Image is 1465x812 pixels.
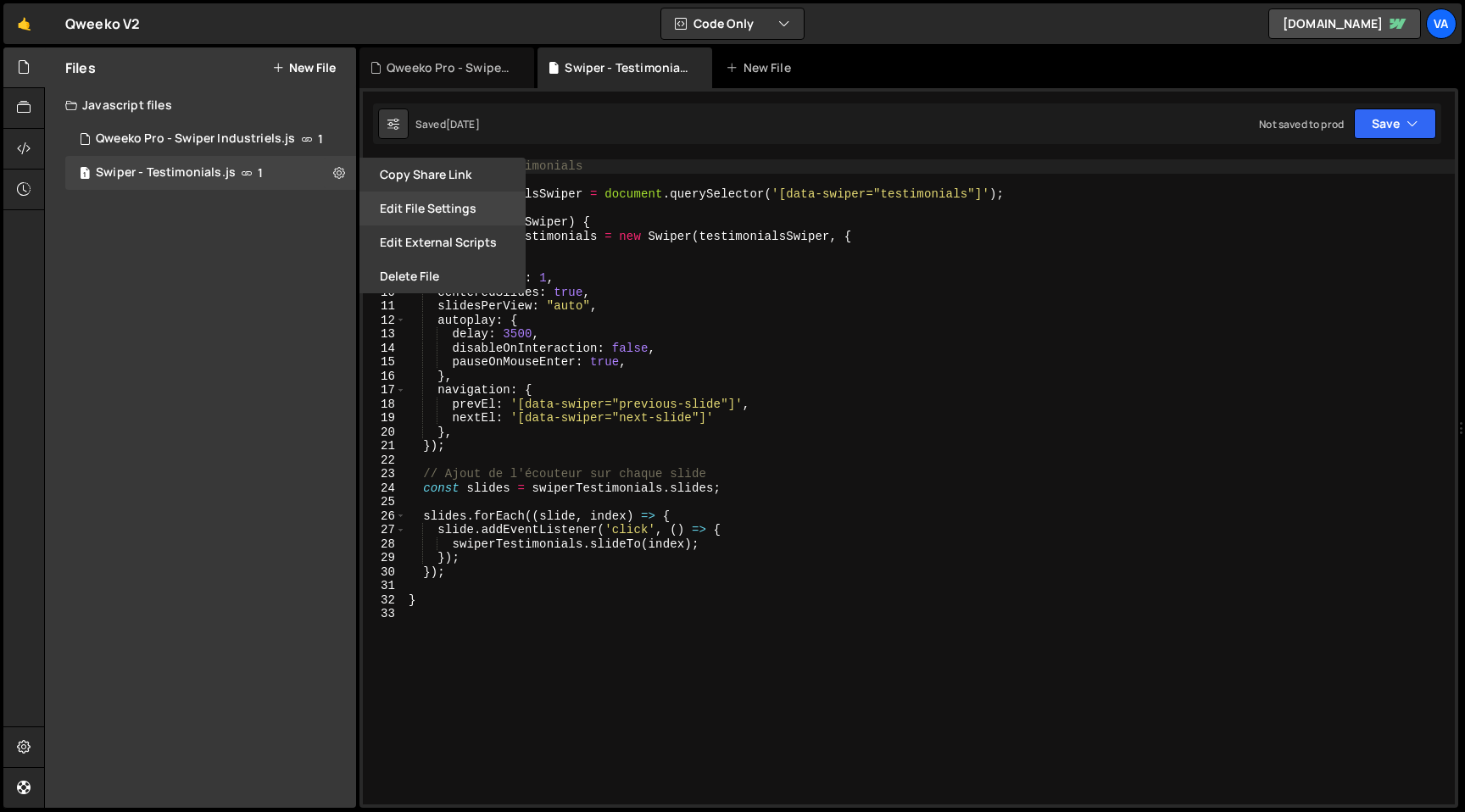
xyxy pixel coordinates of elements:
div: 17285/47962.js [65,122,356,156]
div: Swiper - Testimonials.js [565,59,692,76]
button: Edit File Settings [359,192,526,225]
div: 14 [363,342,406,356]
h2: Files [65,58,96,77]
button: Delete File [359,259,526,293]
div: 27 [363,523,406,537]
span: 1 [80,168,90,181]
button: Code Only [661,8,804,39]
div: 30 [363,565,406,580]
div: Javascript files [45,88,356,122]
div: 13 [363,327,406,342]
div: 18 [363,398,406,412]
div: [DATE] [446,117,480,131]
div: 15 [363,355,406,370]
div: 17285/47914.js [65,156,356,190]
button: Edit External Scripts [359,225,526,259]
div: 24 [363,481,406,496]
div: 22 [363,453,406,468]
div: 31 [363,579,406,593]
div: Qweeko V2 [65,14,140,34]
div: New File [726,59,797,76]
div: 25 [363,495,406,509]
a: [DOMAIN_NAME] [1268,8,1421,39]
a: 🤙 [3,3,45,44]
div: Qweeko Pro - Swiper Industriels.js [387,59,514,76]
div: 20 [363,425,406,440]
div: Saved [415,117,480,131]
div: 21 [363,439,406,453]
div: 12 [363,314,406,328]
button: Save [1354,108,1436,139]
div: 28 [363,537,406,552]
span: 1 [258,166,263,180]
div: 32 [363,593,406,608]
a: Va [1426,8,1457,39]
button: Copy share link [359,158,526,192]
div: 11 [363,299,406,314]
div: 26 [363,509,406,524]
div: 16 [363,370,406,384]
div: Qweeko Pro - Swiper Industriels.js [96,131,295,147]
div: Swiper - Testimonials.js [96,165,236,181]
div: 29 [363,551,406,565]
button: New File [272,61,336,75]
span: 1 [318,132,323,146]
div: 17 [363,383,406,398]
div: 19 [363,411,406,425]
div: 33 [363,607,406,621]
div: 23 [363,467,406,481]
div: Not saved to prod [1259,117,1344,131]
